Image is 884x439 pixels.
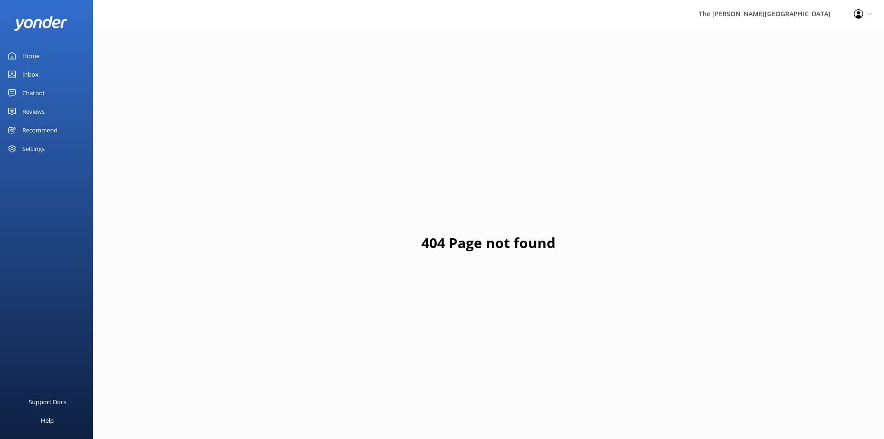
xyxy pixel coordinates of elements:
[22,46,39,65] div: Home
[22,102,45,121] div: Reviews
[421,232,555,254] h1: 404 Page not found
[29,393,66,411] div: Support Docs
[22,65,39,84] div: Inbox
[22,139,45,158] div: Settings
[22,121,58,139] div: Recommend
[14,16,67,31] img: yonder-white-logo.png
[41,411,54,430] div: Help
[22,84,45,102] div: Chatbot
